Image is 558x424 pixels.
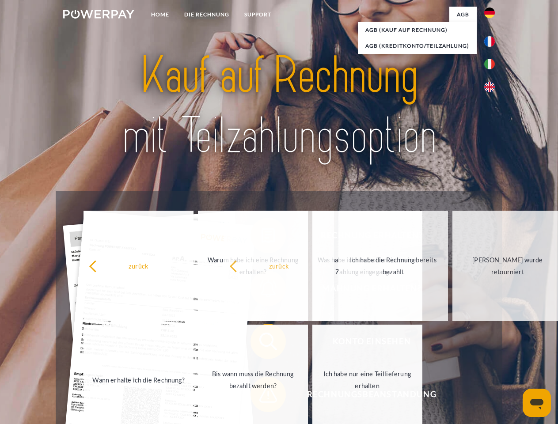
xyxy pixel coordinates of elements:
[177,7,237,23] a: DIE RECHNUNG
[358,38,477,54] a: AGB (Kreditkonto/Teilzahlung)
[229,260,329,272] div: zurück
[344,254,443,278] div: Ich habe die Rechnung bereits bezahlt
[89,374,188,386] div: Wann erhalte ich die Rechnung?
[63,10,134,19] img: logo-powerpay-white.svg
[484,36,495,47] img: fr
[358,22,477,38] a: AGB (Kauf auf Rechnung)
[449,7,477,23] a: agb
[203,254,303,278] div: Warum habe ich eine Rechnung erhalten?
[484,59,495,69] img: it
[144,7,177,23] a: Home
[458,254,557,278] div: [PERSON_NAME] wurde retourniert
[84,42,474,169] img: title-powerpay_de.svg
[89,260,188,272] div: zurück
[484,8,495,18] img: de
[318,368,417,392] div: Ich habe nur eine Teillieferung erhalten
[203,368,303,392] div: Bis wann muss die Rechnung bezahlt werden?
[523,389,551,417] iframe: Schaltfläche zum Öffnen des Messaging-Fensters
[237,7,279,23] a: SUPPORT
[484,82,495,92] img: en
